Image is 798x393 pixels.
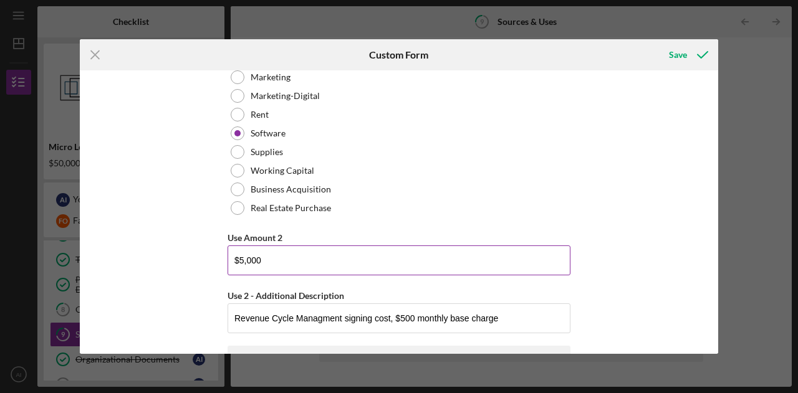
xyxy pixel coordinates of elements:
[369,49,428,60] h6: Custom Form
[251,72,291,82] label: Marketing
[251,203,331,213] label: Real Estate Purchase
[656,42,718,67] button: Save
[251,91,320,101] label: Marketing-Digital
[228,232,282,243] label: Use Amount 2
[228,290,344,301] label: Use 2 - Additional Description
[251,166,314,176] label: Working Capital
[251,184,331,194] label: Business Acquisition
[251,128,286,138] label: Software
[669,42,687,67] div: Save
[251,110,269,120] label: Rent
[251,147,283,157] label: Supplies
